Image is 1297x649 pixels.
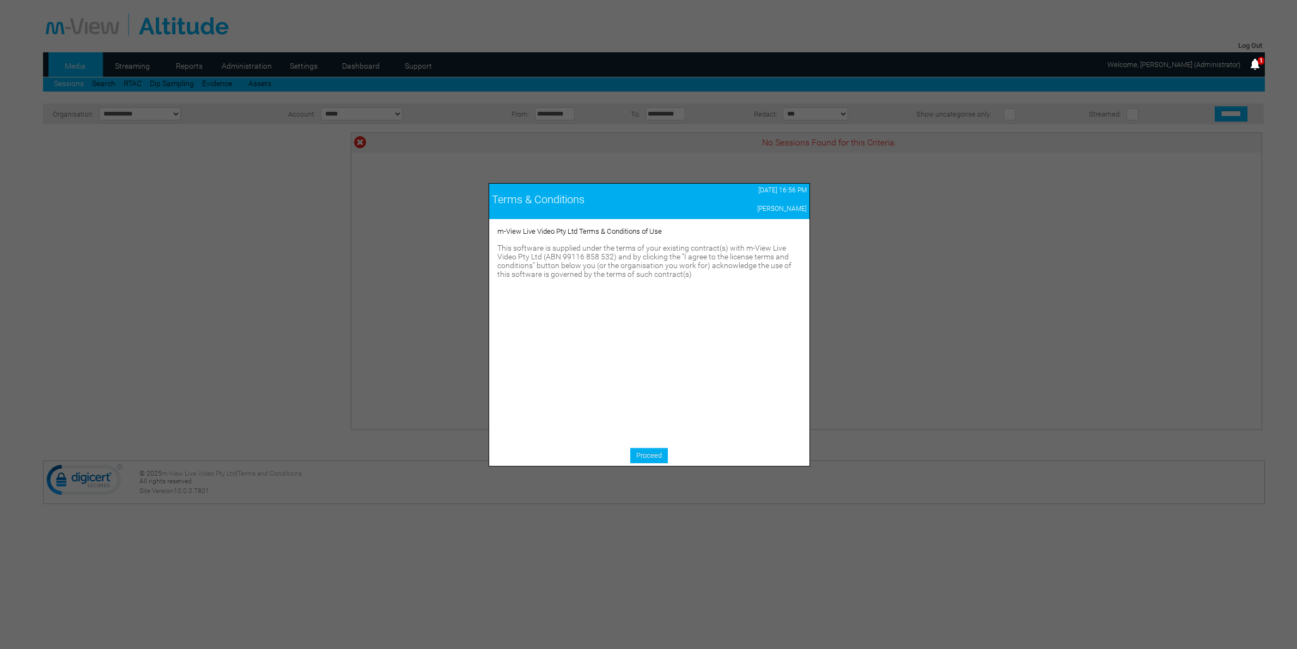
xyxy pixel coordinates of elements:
[630,448,668,463] a: Proceed
[492,193,692,206] div: Terms & Conditions
[497,227,662,235] span: m-View Live Video Pty Ltd Terms & Conditions of Use
[1249,58,1262,71] img: bell25.png
[497,244,791,278] span: This software is supplied under the terms of your existing contract(s) with m-View Live Video Pty...
[694,184,809,197] td: [DATE] 16:56 PM
[1258,57,1264,65] span: 1
[694,202,809,215] td: [PERSON_NAME]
